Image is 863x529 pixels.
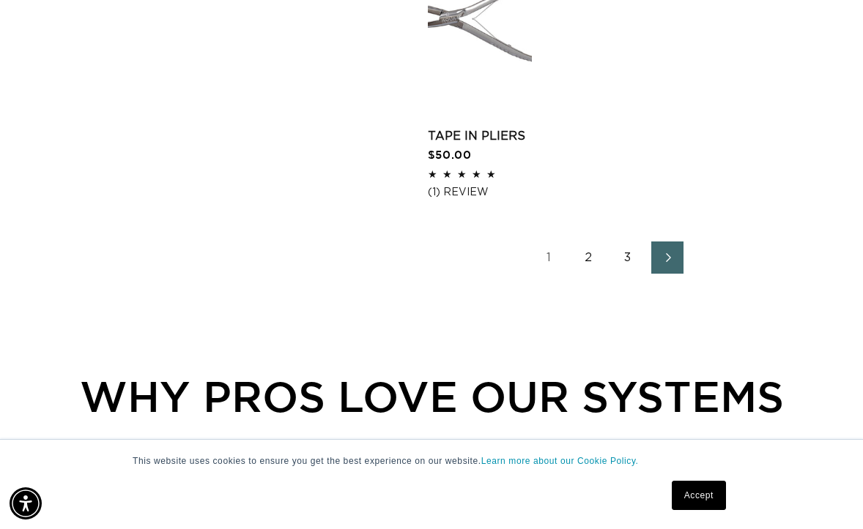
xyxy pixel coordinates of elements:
[572,241,604,274] a: Page 2
[428,241,788,274] nav: Pagination
[428,127,532,145] a: Tape In Pliers
[651,241,684,274] a: Next page
[612,241,644,274] a: Page 3
[790,459,863,529] iframe: Chat Widget
[672,481,726,510] a: Accept
[133,454,730,468] p: This website uses cookies to ensure you get the best experience on our website.
[481,456,639,466] a: Learn more about our Cookie Policy.
[533,241,565,274] a: Page 1
[75,364,788,428] div: WHY PROS LOVE OUR SYSTEMS
[10,487,42,519] div: Accessibility Menu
